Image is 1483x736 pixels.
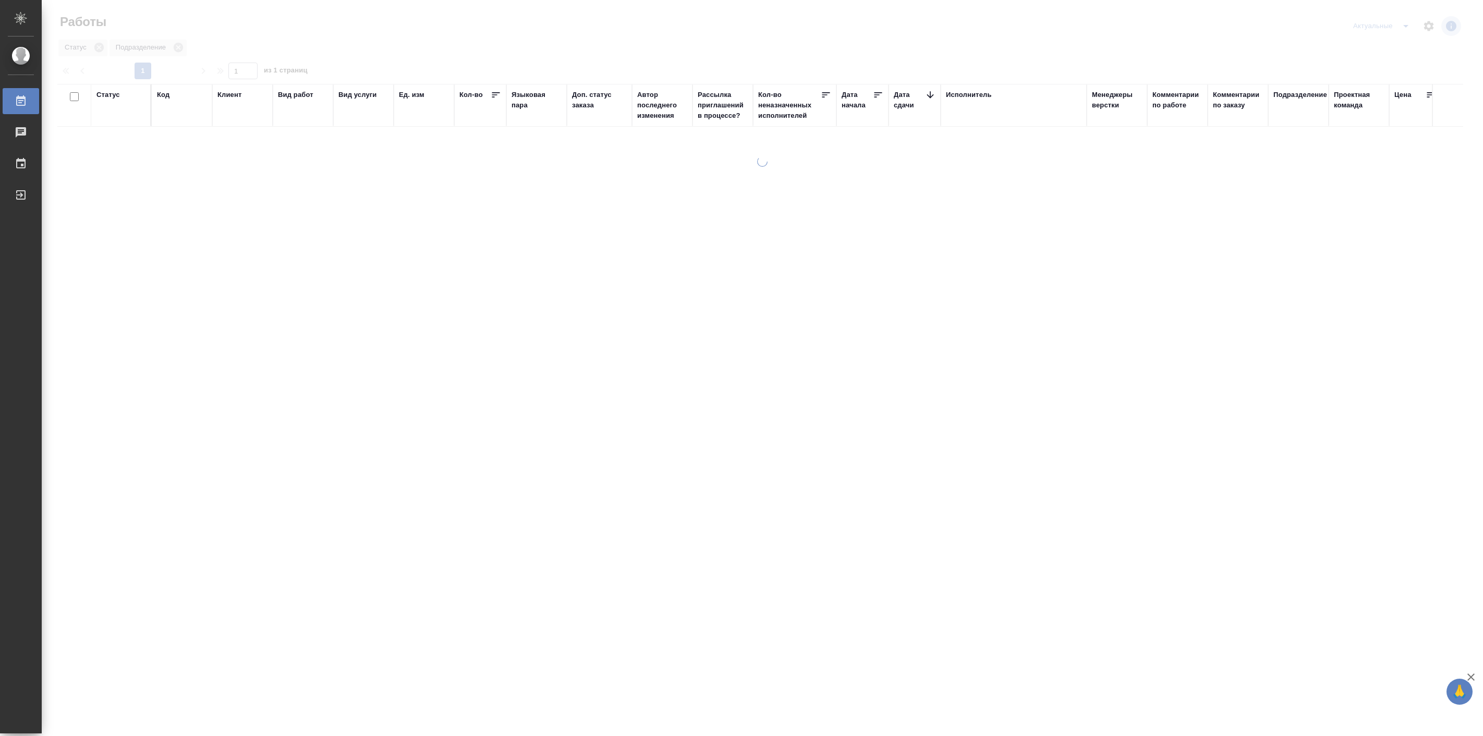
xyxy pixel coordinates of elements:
div: Проектная команда [1334,90,1384,111]
div: Код [157,90,169,100]
div: Рассылка приглашений в процессе? [698,90,748,121]
div: Доп. статус заказа [572,90,627,111]
div: Ед. изм [399,90,424,100]
div: Дата сдачи [894,90,925,111]
div: Кол-во [459,90,483,100]
div: Статус [96,90,120,100]
div: Комментарии по заказу [1213,90,1263,111]
div: Подразделение [1273,90,1327,100]
div: Автор последнего изменения [637,90,687,121]
div: Языковая пара [512,90,562,111]
span: 🙏 [1451,681,1468,703]
div: Клиент [217,90,241,100]
div: Исполнитель [946,90,992,100]
div: Вид работ [278,90,313,100]
div: Комментарии по работе [1152,90,1202,111]
div: Менеджеры верстки [1092,90,1142,111]
div: Кол-во неназначенных исполнителей [758,90,821,121]
div: Вид услуги [338,90,377,100]
div: Цена [1394,90,1412,100]
button: 🙏 [1446,679,1473,705]
div: Дата начала [842,90,873,111]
